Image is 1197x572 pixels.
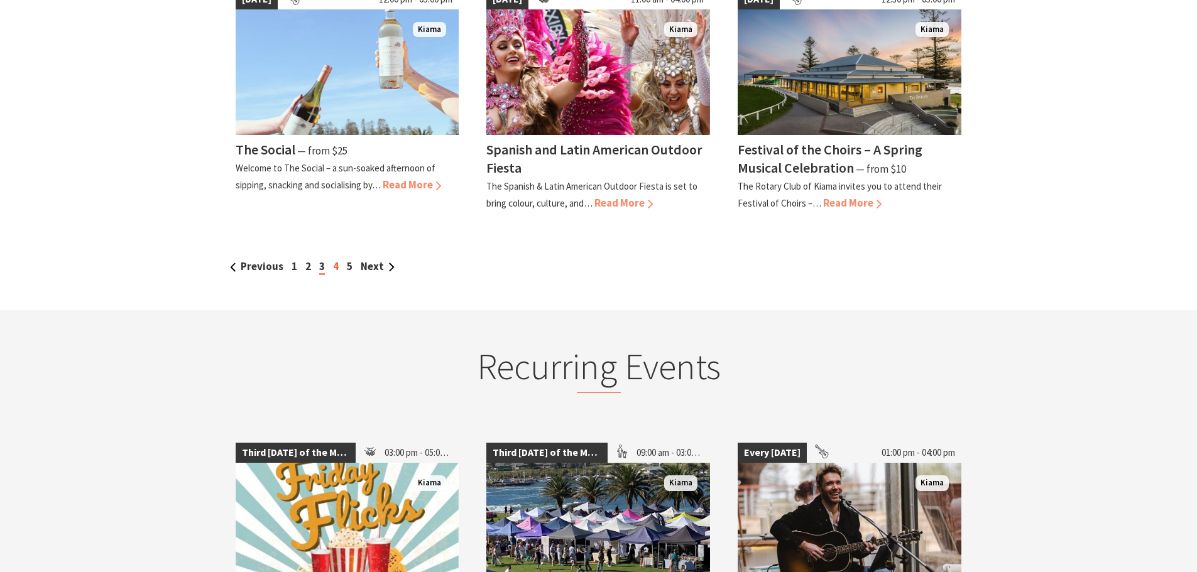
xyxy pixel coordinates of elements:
[664,475,697,491] span: Kiama
[236,443,356,463] span: Third [DATE] of the Month
[856,162,906,176] span: ⁠— from $10
[236,9,459,135] img: The Social
[353,345,845,394] h2: Recurring Events
[333,259,339,273] a: 4
[230,259,283,273] a: Previous
[594,196,653,210] span: Read More
[383,178,441,192] span: Read More
[823,196,882,210] span: Read More
[297,144,347,158] span: ⁠— from $25
[875,443,961,463] span: 01:00 pm - 04:00 pm
[413,475,446,491] span: Kiama
[486,443,607,463] span: Third [DATE] of the Month
[916,22,949,38] span: Kiama
[236,141,295,158] h4: The Social
[361,259,395,273] a: Next
[738,443,807,463] span: Every [DATE]
[664,22,697,38] span: Kiama
[378,443,459,463] span: 03:00 pm - 05:00 pm
[347,259,353,273] a: 5
[738,9,961,135] img: 2023 Festival of Choirs at the Kiama Pavilion
[292,259,297,273] a: 1
[413,22,446,38] span: Kiama
[486,9,710,135] img: Dancers in jewelled pink and silver costumes with feathers, holding their hands up while smiling
[630,443,711,463] span: 09:00 am - 03:00 pm
[305,259,311,273] a: 2
[738,180,942,209] p: The Rotary Club of Kiama invites you to attend their Festival of Choirs –…
[236,162,435,191] p: Welcome to The Social – a sun-soaked afternoon of sipping, snacking and socialising by…
[319,259,325,275] span: 3
[486,180,697,209] p: The Spanish & Latin American Outdoor Fiesta is set to bring colour, culture, and…
[738,141,922,176] h4: Festival of the Choirs – A Spring Musical Celebration
[916,475,949,491] span: Kiama
[486,141,702,176] h4: Spanish and Latin American Outdoor Fiesta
